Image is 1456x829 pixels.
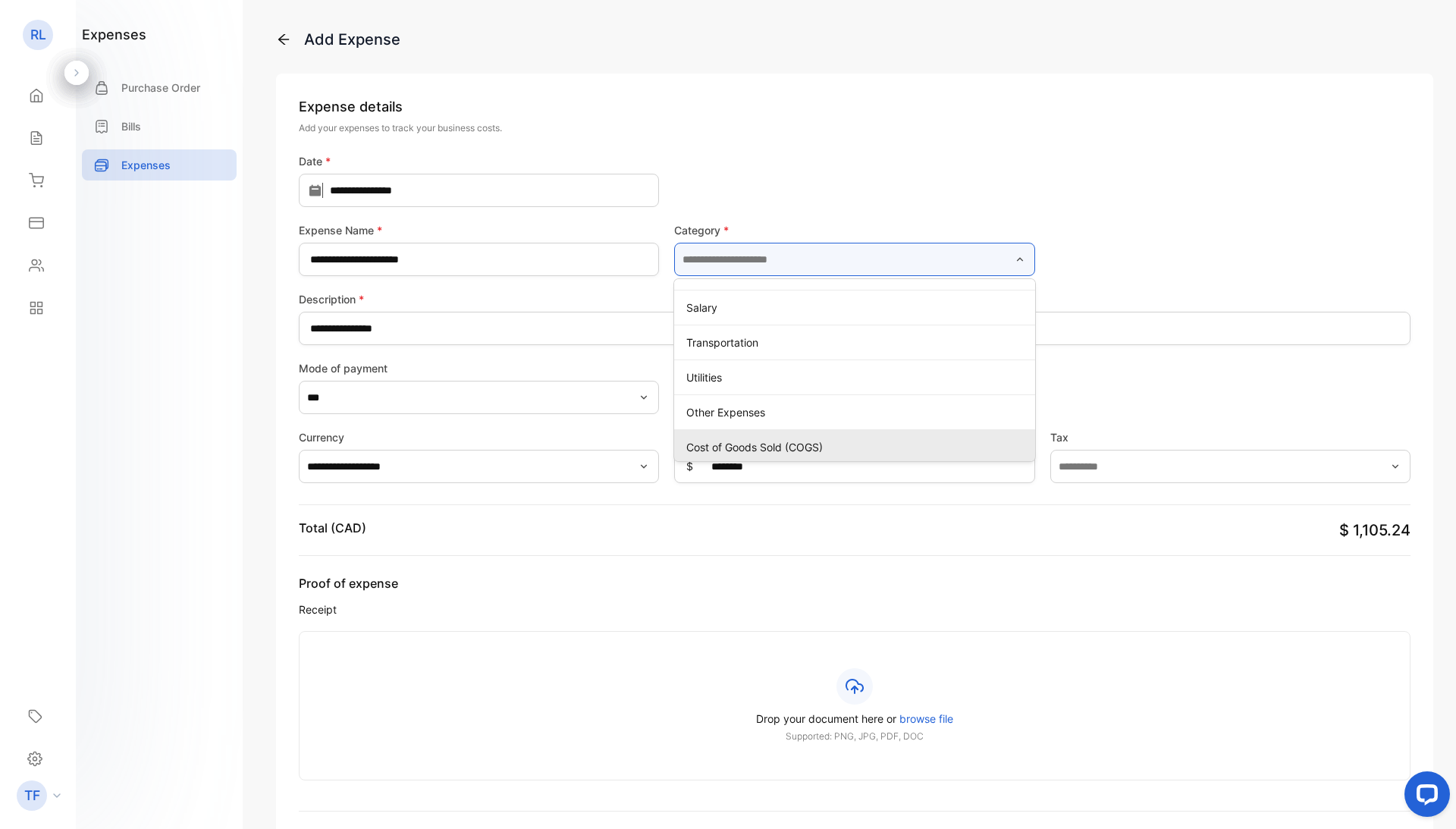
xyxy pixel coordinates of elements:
[299,574,1410,592] span: Proof of expense
[82,72,237,103] a: Purchase Order
[299,601,1410,617] span: Receipt
[121,118,141,134] p: Bills
[299,153,659,169] label: Date
[1392,765,1456,829] iframe: LiveChat chat widget
[1050,429,1410,445] label: Tax
[686,369,1028,385] p: Utilities
[121,80,200,96] p: Purchase Order
[686,334,1028,350] p: Transportation
[686,458,693,474] span: $
[82,149,237,181] a: Expenses
[674,222,1034,238] label: Category
[82,111,237,142] a: Bills
[304,28,400,51] div: Add Expense
[82,24,146,45] h1: expenses
[686,404,1028,420] p: Other Expenses
[756,712,896,725] span: Drop your document here or
[121,157,171,173] p: Expenses
[299,96,1410,117] p: Expense details
[299,291,1410,307] label: Description
[686,300,1028,316] p: Salary
[299,360,659,376] label: Mode of payment
[299,121,1410,135] p: Add your expenses to track your business costs.
[24,786,40,805] p: TF
[299,519,366,537] p: Total (CAD)
[899,712,953,725] span: browse file
[686,439,1028,455] p: Cost of Goods Sold (COGS)
[299,429,659,445] label: Currency
[1339,521,1410,539] span: $ 1,105.24
[30,25,46,45] p: RL
[299,222,659,238] label: Expense Name
[336,730,1373,743] p: Supported: PNG, JPG, PDF, DOC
